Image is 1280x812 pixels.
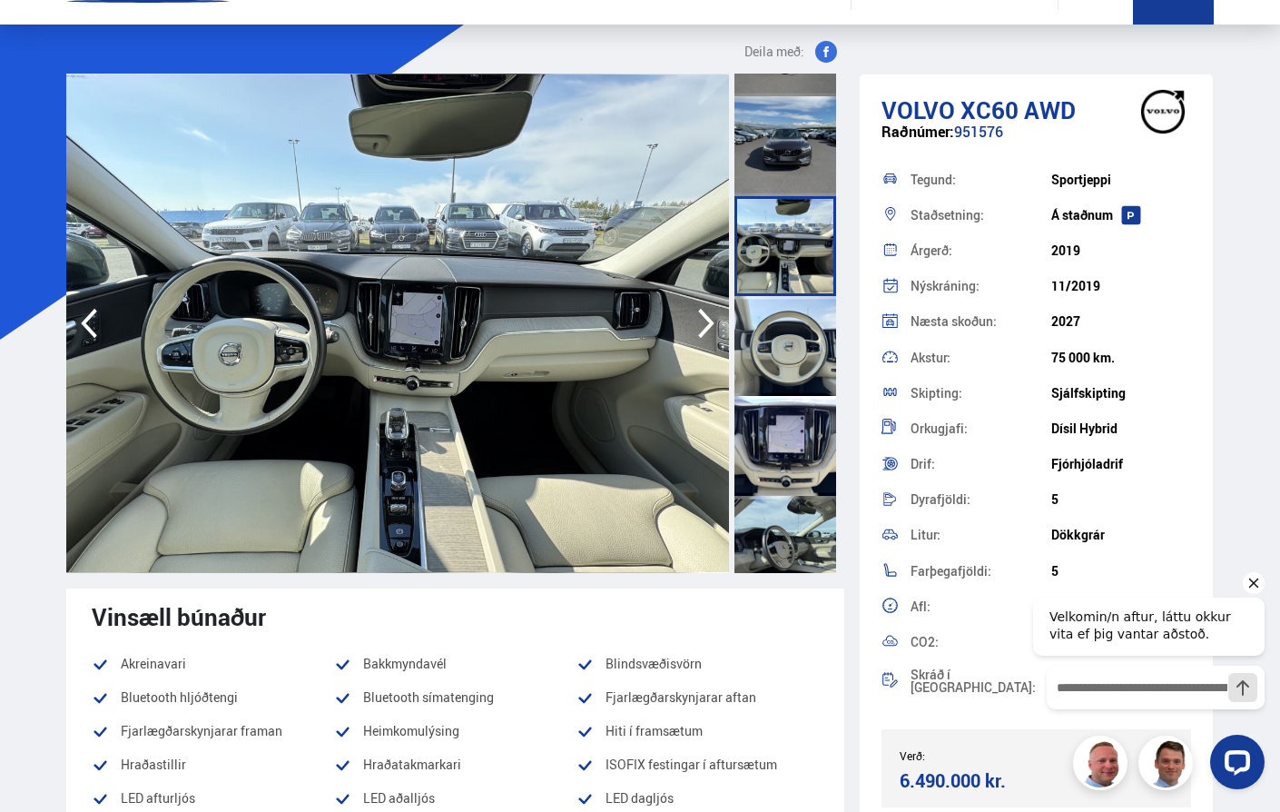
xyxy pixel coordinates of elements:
[1127,84,1199,140] img: brand logo
[911,565,1051,578] div: Farþegafjöldi:
[92,603,819,630] div: Vinsæll búnaður
[1019,565,1272,804] iframe: LiveChat chat widget
[576,653,819,675] li: Blindsvæðisvörn
[334,720,576,742] li: Heimkomulýsing
[737,41,844,63] button: Deila með:
[1051,351,1192,365] div: 75 000 km.
[334,687,576,708] li: Bluetooth símatenging
[911,458,1051,470] div: Drif:
[92,787,334,809] li: LED afturljós
[744,41,804,63] span: Deila með:
[911,244,1051,257] div: Árgerð:
[92,754,334,776] li: Hraðastillir
[911,387,1051,400] div: Skipting:
[881,94,955,126] span: Volvo
[881,124,1192,159] div: 951576
[576,687,819,708] li: Fjarlægðarskynjarar aftan
[911,636,1051,649] div: CO2:
[900,749,1037,762] div: Verð:
[911,493,1051,506] div: Dyrafjöldi:
[1051,173,1192,187] div: Sportjeppi
[1051,457,1192,471] div: Fjórhjóladrif
[911,280,1051,292] div: Nýskráning:
[911,422,1051,435] div: Orkugjafi:
[1051,208,1192,223] div: Á staðnum
[334,754,576,776] li: Hraðatakmarkari
[881,122,954,142] span: Raðnúmer:
[334,787,576,809] li: LED aðalljós
[576,754,819,776] li: ISOFIX festingar í aftursætum
[1051,386,1192,401] div: Sjálfskipting
[66,74,729,573] img: 3633514.jpeg
[1051,528,1192,542] div: Dökkgrár
[1051,492,1192,507] div: 5
[92,720,334,742] li: Fjarlægðarskynjarar framan
[1051,564,1192,579] div: 5
[1051,243,1192,258] div: 2019
[911,315,1051,328] div: Næsta skoðun:
[576,720,819,742] li: Hiti í framsætum
[334,653,576,675] li: Bakkmyndavél
[911,668,1051,694] div: Skráð í [GEOGRAPHIC_DATA]:
[960,94,1076,126] span: XC60 AWD
[1051,279,1192,293] div: 11/2019
[92,653,334,675] li: Akreinavari
[1051,314,1192,329] div: 2027
[911,600,1051,613] div: Afl:
[1051,421,1192,436] div: Dísil Hybrid
[911,352,1051,364] div: Akstur:
[576,787,819,809] li: LED dagljós
[911,173,1051,186] div: Tegund:
[900,768,1031,793] div: 6.490.000 kr.
[92,687,334,708] li: Bluetooth hljóðtengi
[911,209,1051,222] div: Staðsetning:
[911,529,1051,541] div: Litur:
